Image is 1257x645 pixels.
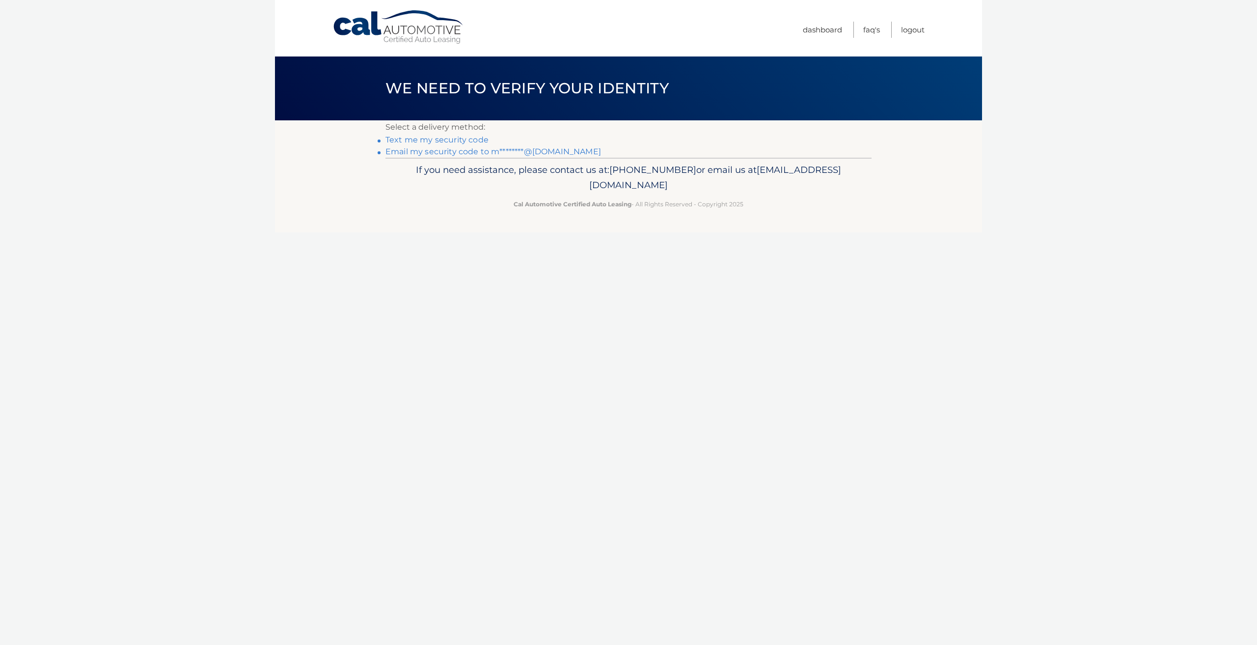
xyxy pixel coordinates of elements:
a: FAQ's [863,22,880,38]
a: Dashboard [803,22,842,38]
a: Cal Automotive [332,10,465,45]
span: We need to verify your identity [385,79,669,97]
a: Logout [901,22,925,38]
p: Select a delivery method: [385,120,872,134]
a: Text me my security code [385,135,489,144]
p: If you need assistance, please contact us at: or email us at [392,162,865,194]
strong: Cal Automotive Certified Auto Leasing [514,200,631,208]
span: [PHONE_NUMBER] [609,164,696,175]
p: - All Rights Reserved - Copyright 2025 [392,199,865,209]
a: Email my security code to m********@[DOMAIN_NAME] [385,147,601,156]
